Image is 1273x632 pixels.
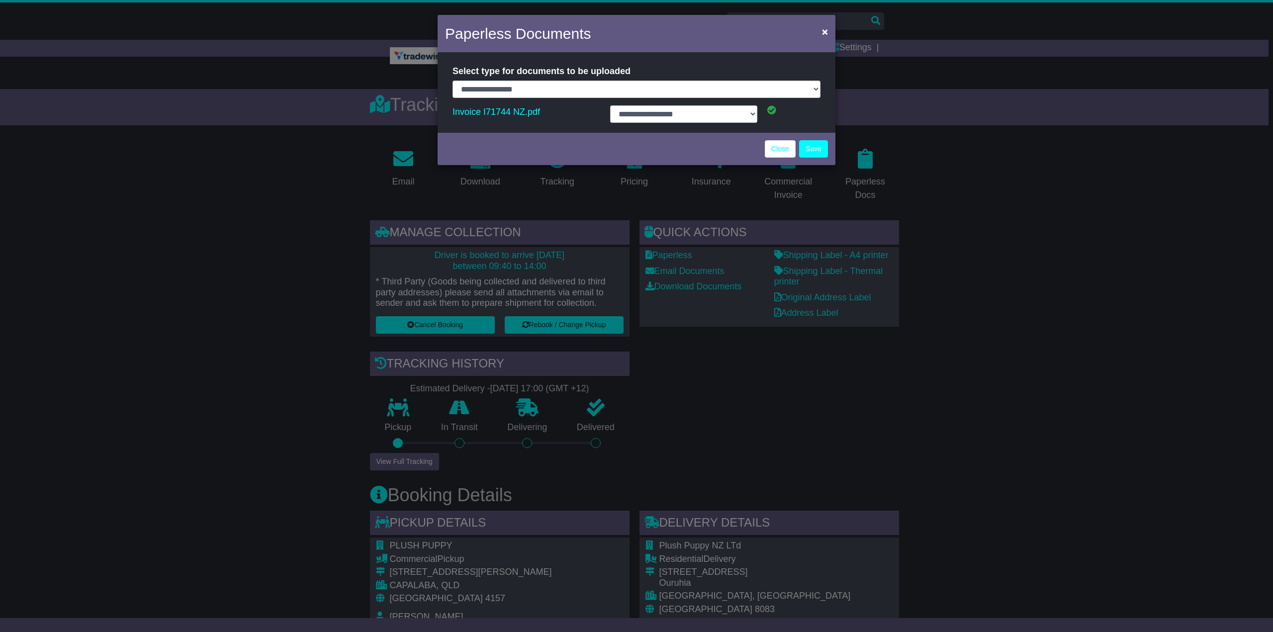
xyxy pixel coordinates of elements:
[445,22,591,45] h4: Paperless Documents
[799,140,828,158] button: Save
[817,21,833,42] button: Close
[822,26,828,37] span: ×
[453,104,540,119] a: Invoice I71744 NZ.pdf
[453,62,631,81] label: Select type for documents to be uploaded
[765,140,796,158] a: Close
